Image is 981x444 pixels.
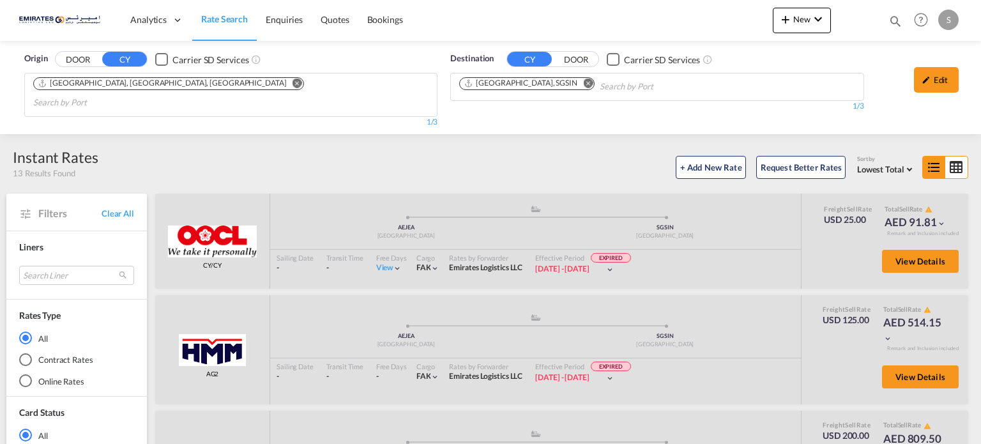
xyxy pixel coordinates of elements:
div: 1/3 [24,117,437,128]
div: AEJEA [277,332,536,341]
span: View Details [895,256,945,266]
div: Total Rate [885,204,945,215]
span: CY/CY [203,261,222,270]
div: Effective Period [535,362,631,373]
span: View Details [895,372,945,382]
md-icon: icon-alert [924,422,931,430]
md-icon: icon-chevron-down [605,265,614,274]
span: Sell [845,305,856,313]
button: DOOR [56,52,100,67]
div: USD 200.00 [823,429,871,442]
div: Free Days [376,253,407,263]
button: icon-plus 400-fgNewicon-chevron-down [773,8,831,33]
div: [GEOGRAPHIC_DATA] [277,232,536,240]
div: [GEOGRAPHIC_DATA] [277,341,536,349]
span: Origin [24,52,47,65]
div: AED 91.81 [885,215,945,230]
md-icon: assets/icons/custom/ship-fill.svg [528,431,544,437]
div: Rates Type [19,309,61,322]
span: Lowest Total [857,164,904,174]
div: Instant Rates [13,147,98,167]
span: Filters [38,206,102,220]
button: View Details [882,365,959,388]
div: 01 Jul 2024 - 15 Aug 2024 [535,264,589,275]
div: S [938,10,959,30]
span: Sell [847,205,858,213]
div: Carrier SD Services [624,54,700,66]
div: - [376,371,379,382]
img: c67187802a5a11ec94275b5db69a26e6.png [19,6,105,34]
md-icon: assets/icons/custom/ship-fill.svg [528,314,544,321]
span: Emirates Logistics LLC [449,263,522,272]
div: Remark and Inclusion included [878,230,968,237]
md-checkbox: Checkbox No Ink [155,52,248,66]
div: icon-pencilEdit [914,67,959,93]
div: Sailing Date [277,253,314,263]
div: Cargo [416,362,440,371]
button: CY [507,52,552,66]
md-chips-wrap: Chips container. Use arrow keys to select chips. [31,73,430,113]
span: Analytics [130,13,167,26]
span: [DATE] - [DATE] [535,264,589,273]
div: Rates by Forwarder [449,362,522,371]
span: Sell [845,421,856,429]
md-select: Select: Lowest Total [857,161,916,176]
md-checkbox: Checkbox No Ink [607,52,700,66]
div: Freight Rate [823,305,871,314]
div: - [326,371,363,382]
div: 01 Aug 2024 - 31 Aug 2024 [535,372,589,383]
md-icon: icon-magnify [888,14,902,28]
span: [DATE] - [DATE] [535,372,589,382]
md-icon: icon-pencil [922,75,931,84]
button: CY [102,52,147,66]
div: Rates by Forwarder [449,253,522,263]
span: Sell [899,205,909,213]
md-icon: icon-chevron-down [430,264,439,273]
div: Transit Time [326,362,363,371]
button: icon-alert [924,205,932,215]
span: New [778,14,826,24]
button: Remove [284,78,303,91]
div: Port of Jebel Ali, Jebel Ali, AEJEA [38,78,287,89]
div: [GEOGRAPHIC_DATA] [536,232,795,240]
span: Liners [19,241,43,252]
div: AED 514.15 [883,315,947,346]
div: Total Rate [883,305,947,315]
md-icon: icon-chevron-down [883,334,892,343]
div: SGSIN [536,332,795,341]
div: Viewicon-chevron-down [376,263,402,273]
div: Press delete to remove this chip. [38,78,289,89]
span: Emirates Logistics LLC [449,371,522,381]
span: AG2 [206,369,219,378]
md-icon: icon-chevron-down [810,11,826,27]
div: - [277,263,314,273]
md-chips-wrap: Chips container. Use arrow keys to select chips. [457,73,726,97]
span: Enquiries [266,14,303,25]
div: AEJEA [277,224,536,232]
div: Emirates Logistics LLC [449,263,522,273]
div: - [277,371,314,382]
span: EXPIRED [591,253,631,263]
div: Free Days [376,362,407,371]
div: Help [910,9,938,32]
md-icon: icon-plus 400-fg [778,11,793,27]
input: Search by Port [600,77,721,97]
input: Search by Port [33,93,155,113]
span: Destination [450,52,494,65]
div: [GEOGRAPHIC_DATA] [536,341,795,349]
span: Sell [898,421,908,429]
md-icon: icon-alert [925,206,932,213]
span: Help [910,9,932,31]
div: Remark and Inclusion included [878,345,968,352]
span: Bookings [367,14,403,25]
md-icon: Unchecked: Search for CY (Container Yard) services for all selected carriers.Checked : Search for... [703,54,713,65]
div: Cargo [416,253,440,263]
md-icon: icon-chevron-down [605,374,614,383]
span: EXPIRED [591,362,631,372]
div: Singapore, SGSIN [464,78,577,89]
div: Card Status [19,406,65,419]
div: Sort by [857,155,916,164]
div: 1/3 [450,101,863,112]
button: DOOR [554,52,598,67]
span: Sell [898,305,908,313]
